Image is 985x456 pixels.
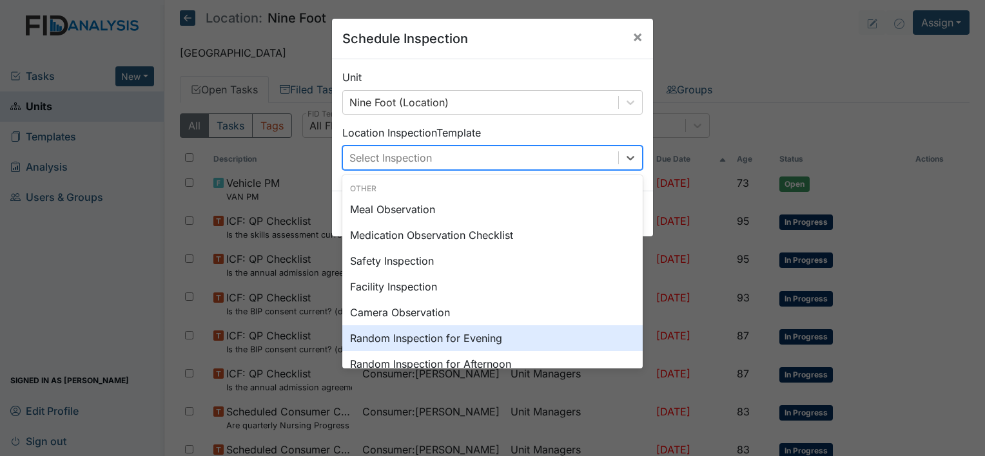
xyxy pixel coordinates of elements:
div: Medication Observation Checklist [342,222,643,248]
div: Facility Inspection [342,274,643,299]
span: × [632,27,643,46]
div: Random Inspection for Afternoon [342,351,643,377]
label: Location Inspection Template [342,125,481,140]
div: Nine Foot (Location) [349,95,449,110]
label: Unit [342,70,362,85]
div: Camera Observation [342,299,643,325]
div: Safety Inspection [342,248,643,274]
div: Other [342,183,643,195]
div: Random Inspection for Evening [342,325,643,351]
h5: Schedule Inspection [342,29,468,48]
div: Meal Observation [342,196,643,222]
button: Close [622,19,653,55]
div: Select Inspection [349,150,432,166]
